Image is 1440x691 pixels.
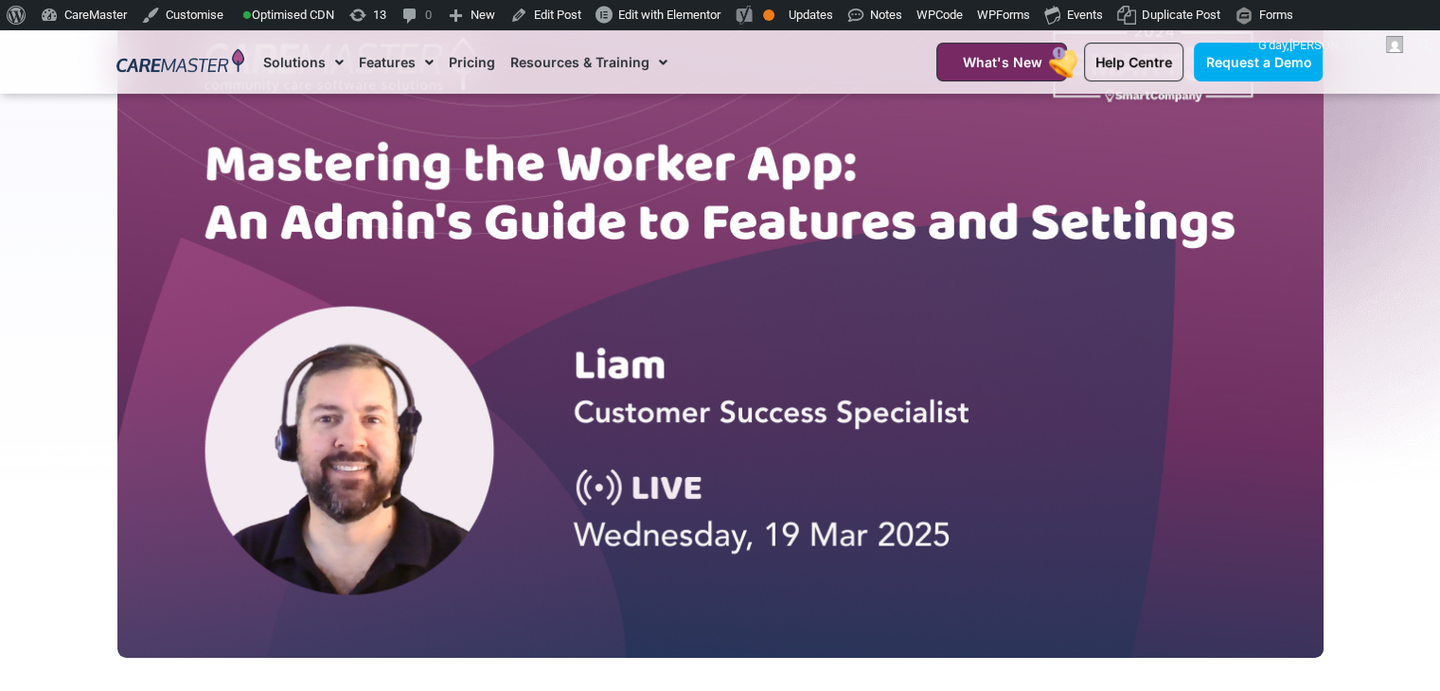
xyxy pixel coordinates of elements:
[1194,43,1323,81] a: Request a Demo
[359,30,434,94] a: Features
[618,8,720,22] span: Edit with Elementor
[1084,43,1183,81] a: Help Centre
[1289,38,1380,52] span: [PERSON_NAME]
[1095,54,1172,70] span: Help Centre
[936,43,1067,81] a: What's New
[263,30,890,94] nav: Menu
[263,30,344,94] a: Solutions
[449,30,495,94] a: Pricing
[1205,54,1311,70] span: Request a Demo
[962,54,1041,70] span: What's New
[763,9,774,21] div: OK
[1252,30,1411,61] a: G'day,
[510,30,667,94] a: Resources & Training
[116,48,244,77] img: CareMaster Logo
